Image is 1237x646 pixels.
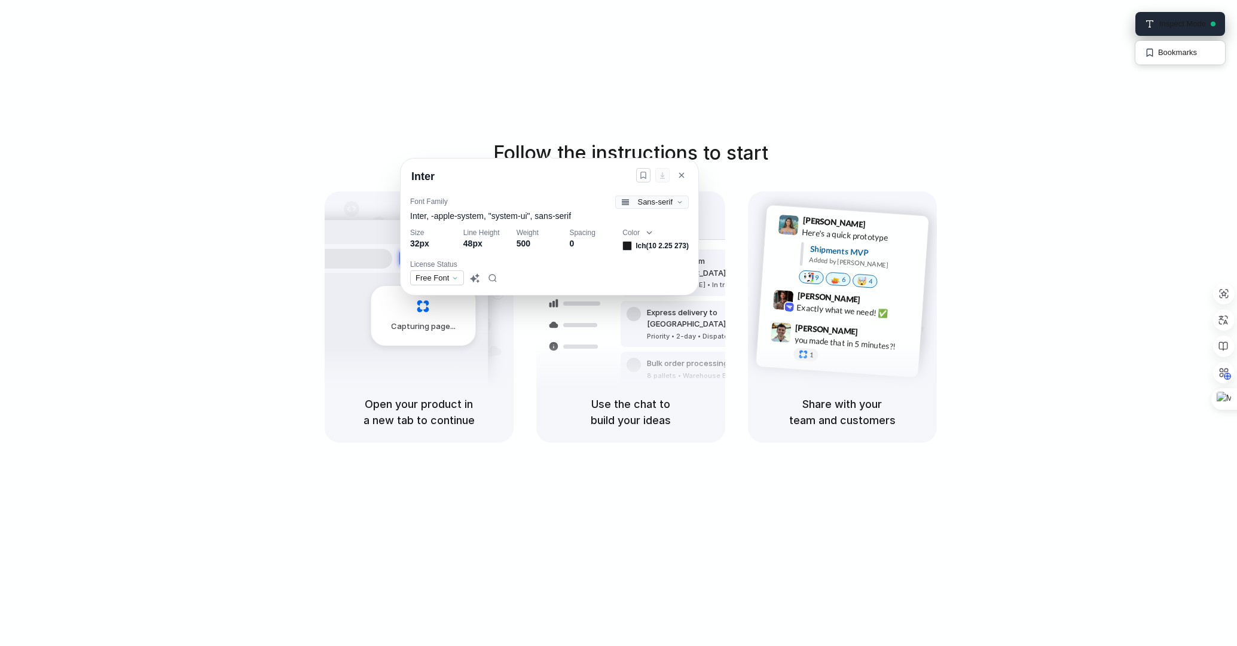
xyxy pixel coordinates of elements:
span: [PERSON_NAME] [795,321,858,339]
span: Color [622,228,640,237]
span: lch(10 2.25 273) [636,242,689,250]
div: Container from [GEOGRAPHIC_DATA] [647,255,776,279]
div: Inter [409,168,437,186]
div: Shipments MVP [810,243,920,263]
span: Spacing [569,228,595,237]
span: 9:47 AM [862,327,886,341]
span: Line Height [463,228,500,237]
span: Bookmarks [1158,48,1197,57]
span: Sans-serif [637,197,673,207]
span: Inspect Mode [1159,19,1206,29]
div: Here's a quick prototype [801,226,921,246]
button: Sans-serif [615,196,689,209]
span: 0 [569,239,615,249]
div: Added by [PERSON_NAME] [809,255,919,272]
div: Priority • 2-day • Dispatched [647,331,776,342]
h5: Use the chat to build your ideas [551,396,711,428]
div: 8 pallets • Warehouse B • Packed [647,371,758,381]
div: Bulk order processing [647,358,758,370]
span: 4 [868,278,872,285]
span: License Status [410,260,689,269]
span: [PERSON_NAME] [802,214,866,231]
div: Express delivery to [GEOGRAPHIC_DATA] [647,307,776,330]
span: 48px [463,239,509,249]
span: Font Family [410,197,448,206]
span: 1 [809,352,813,358]
span: Weight [517,228,539,237]
span: 9 [814,275,818,281]
span: 6 [841,276,845,283]
span: Size [410,228,424,237]
span: 500 [517,239,563,249]
h5: Open your product in a new tab to continue [339,396,499,428]
button: Free Font [410,270,464,286]
span: Inter, -apple-system, "system-ui", sans-serif [410,211,689,221]
span: Capturing page [391,321,457,333]
span: [PERSON_NAME] [797,289,860,306]
div: Exactly what we need! ✅ [796,301,916,321]
div: 40ft • ETA [DATE] • In transit [647,280,776,290]
h5: Share with your team and customers [762,396,923,428]
span: 9:41 AM [869,220,893,234]
span: 9:42 AM [863,294,888,309]
h1: Follow the instructions to start [493,139,768,167]
span: Free Font [416,273,449,283]
div: you made that in 5 minutes?! [794,333,914,354]
div: 🤯 [857,276,867,285]
span: 32px [410,239,456,249]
